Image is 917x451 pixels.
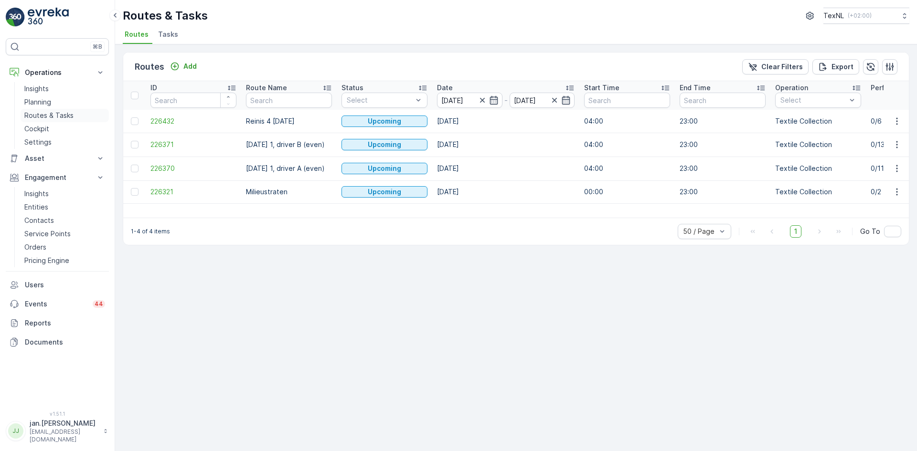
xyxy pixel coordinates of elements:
button: Engagement [6,168,109,187]
p: Routes [135,60,164,73]
span: 226432 [150,116,236,126]
span: 1 [790,225,801,238]
p: ID [150,83,157,93]
a: Cockpit [21,122,109,136]
img: logo [6,8,25,27]
p: Reports [25,318,105,328]
p: Date [437,83,453,93]
button: TexNL(+02:00) [823,8,909,24]
p: Add [183,62,197,71]
p: Select [347,95,413,105]
p: [DATE] 1, driver A (even) [246,164,332,173]
div: Toggle Row Selected [131,117,139,125]
a: Contacts [21,214,109,227]
p: Routes & Tasks [123,8,208,23]
p: Status [341,83,363,93]
input: Search [680,93,766,108]
button: Operations [6,63,109,82]
p: Upcoming [368,116,401,126]
p: 23:00 [680,140,766,149]
p: 44 [95,300,103,308]
p: Routes & Tasks [24,111,74,120]
p: 04:00 [584,164,670,173]
a: Users [6,275,109,294]
p: [DATE] 1, driver B (even) [246,140,332,149]
a: Entities [21,200,109,214]
button: JJjan.[PERSON_NAME][EMAIL_ADDRESS][DOMAIN_NAME] [6,419,109,443]
button: Upcoming [341,139,427,150]
p: Export [832,62,853,72]
td: [DATE] [432,133,579,157]
p: Upcoming [368,164,401,173]
p: Contacts [24,216,54,225]
p: ( +02:00 ) [848,12,872,20]
p: Start Time [584,83,619,93]
p: Textile Collection [775,116,861,126]
td: [DATE] [432,180,579,203]
a: Service Points [21,227,109,241]
p: Clear Filters [761,62,803,72]
p: 23:00 [680,164,766,173]
div: Toggle Row Selected [131,165,139,172]
input: dd/mm/yyyy [437,93,502,108]
a: Orders [21,241,109,254]
p: Select [780,95,846,105]
p: jan.[PERSON_NAME] [30,419,98,428]
span: v 1.51.1 [6,411,109,417]
a: Insights [21,187,109,200]
p: Textile Collection [775,140,861,149]
p: Reinis 4 [DATE] [246,116,332,126]
p: Planning [24,97,51,107]
p: 04:00 [584,140,670,149]
input: Search [584,93,670,108]
input: dd/mm/yyyy [510,93,575,108]
p: TexNL [823,11,844,21]
td: [DATE] [432,157,579,180]
p: 23:00 [680,187,766,197]
p: Upcoming [368,187,401,197]
span: Routes [125,30,149,39]
p: Insights [24,84,49,94]
p: Orders [24,242,46,252]
a: Pricing Engine [21,254,109,267]
p: Cockpit [24,124,49,134]
button: Add [166,61,201,72]
p: 23:00 [680,116,766,126]
p: Performance [871,83,913,93]
input: Search [246,93,332,108]
button: Export [812,59,859,74]
p: Engagement [25,173,90,182]
p: Operation [775,83,808,93]
p: Settings [24,137,52,147]
button: Upcoming [341,163,427,174]
a: Insights [21,82,109,95]
input: Search [150,93,236,108]
a: 226371 [150,140,236,149]
p: Operations [25,68,90,77]
p: Events [25,299,87,309]
p: Upcoming [368,140,401,149]
p: Users [25,280,105,290]
p: 04:00 [584,116,670,126]
span: Tasks [158,30,178,39]
div: Toggle Row Selected [131,188,139,196]
a: Planning [21,95,109,109]
a: Events44 [6,294,109,314]
p: 1-4 of 4 items [131,228,170,235]
p: [EMAIL_ADDRESS][DOMAIN_NAME] [30,428,98,443]
a: 226370 [150,164,236,173]
img: logo_light-DOdMpM7g.png [28,8,69,27]
button: Upcoming [341,186,427,198]
div: Toggle Row Selected [131,141,139,148]
p: Insights [24,189,49,199]
button: Clear Filters [742,59,809,74]
div: JJ [8,423,23,439]
p: Pricing Engine [24,256,69,265]
p: Milieustraten [246,187,332,197]
a: Settings [21,136,109,149]
button: Upcoming [341,115,427,127]
td: [DATE] [432,110,579,133]
p: - [504,94,508,106]
a: Reports [6,314,109,333]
